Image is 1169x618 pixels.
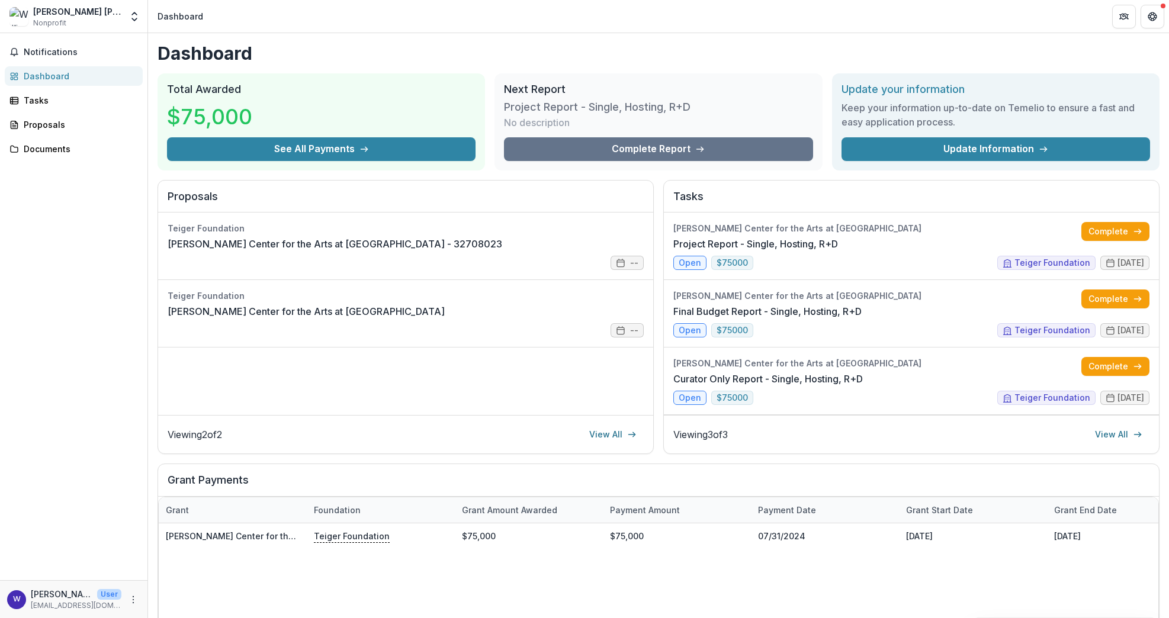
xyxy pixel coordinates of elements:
[158,43,1160,64] h1: Dashboard
[159,497,307,523] div: Grant
[168,190,644,213] h2: Proposals
[899,523,1047,549] div: [DATE]
[33,18,66,28] span: Nonprofit
[153,8,208,25] nav: breadcrumb
[603,497,751,523] div: Payment Amount
[899,504,980,516] div: Grant start date
[455,497,603,523] div: Grant amount awarded
[673,372,863,386] a: Curator Only Report - Single, Hosting, R+D
[168,427,222,442] p: Viewing 2 of 2
[751,497,899,523] div: Payment date
[97,589,121,600] p: User
[842,83,1150,96] h2: Update your information
[842,101,1150,129] h3: Keep your information up-to-date on Temelio to ensure a fast and easy application process.
[842,137,1150,161] a: Update Information
[168,304,445,318] a: [PERSON_NAME] Center for the Arts at [GEOGRAPHIC_DATA]
[673,427,728,442] p: Viewing 3 of 3
[13,596,21,603] div: Whitney
[504,101,691,114] h3: Project Report - Single, Hosting, R+D
[504,137,812,161] a: Complete Report
[5,43,143,62] button: Notifications
[159,504,196,516] div: Grant
[899,497,1047,523] div: Grant start date
[9,7,28,26] img: William Marsh Rice University
[1047,504,1124,516] div: Grant end date
[751,504,823,516] div: Payment date
[31,600,121,611] p: [EMAIL_ADDRESS][DOMAIN_NAME]
[307,497,455,523] div: Foundation
[673,190,1149,213] h2: Tasks
[126,5,143,28] button: Open entity switcher
[307,504,368,516] div: Foundation
[455,523,603,549] div: $75,000
[504,83,812,96] h2: Next Report
[158,10,203,22] div: Dashboard
[33,5,121,18] div: [PERSON_NAME] [PERSON_NAME][GEOGRAPHIC_DATA]
[673,304,862,318] a: Final Budget Report - Single, Hosting, R+D
[1112,5,1136,28] button: Partners
[1081,222,1149,241] a: Complete
[603,523,751,549] div: $75,000
[168,474,1149,496] h2: Grant Payments
[31,588,92,600] p: [PERSON_NAME]
[167,137,476,161] button: See All Payments
[166,531,409,541] a: [PERSON_NAME] Center for the Arts at [GEOGRAPHIC_DATA]
[603,504,687,516] div: Payment Amount
[24,118,133,131] div: Proposals
[751,523,899,549] div: 07/31/2024
[24,47,138,57] span: Notifications
[24,70,133,82] div: Dashboard
[167,101,256,133] h3: $75,000
[455,504,564,516] div: Grant amount awarded
[24,143,133,155] div: Documents
[1081,357,1149,376] a: Complete
[5,66,143,86] a: Dashboard
[1088,425,1149,444] a: View All
[582,425,644,444] a: View All
[24,94,133,107] div: Tasks
[5,115,143,134] a: Proposals
[314,529,390,542] p: Teiger Foundation
[1141,5,1164,28] button: Get Help
[167,83,476,96] h2: Total Awarded
[673,237,838,251] a: Project Report - Single, Hosting, R+D
[5,139,143,159] a: Documents
[5,91,143,110] a: Tasks
[126,593,140,607] button: More
[168,237,502,251] a: [PERSON_NAME] Center for the Arts at [GEOGRAPHIC_DATA] - 32708023
[1081,289,1149,308] a: Complete
[504,115,570,130] p: No description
